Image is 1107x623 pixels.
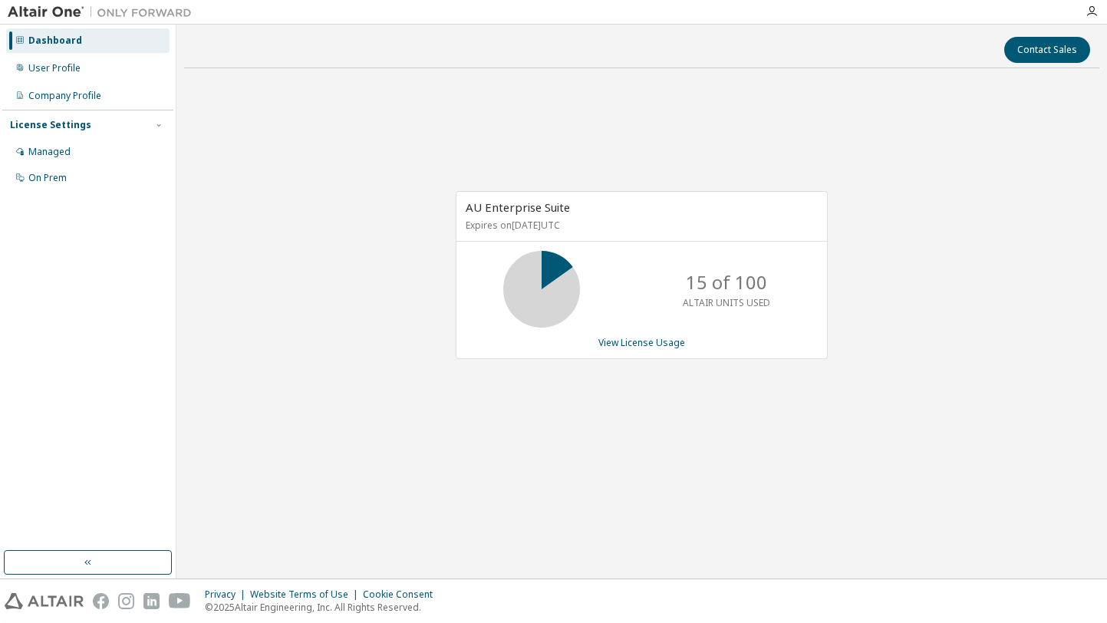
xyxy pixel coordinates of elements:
img: Altair One [8,5,199,20]
div: Company Profile [28,90,101,102]
div: On Prem [28,172,67,184]
p: 15 of 100 [686,269,767,295]
div: Website Terms of Use [250,588,363,601]
img: instagram.svg [118,593,134,609]
img: altair_logo.svg [5,593,84,609]
div: User Profile [28,62,81,74]
img: linkedin.svg [143,593,160,609]
img: youtube.svg [169,593,191,609]
div: License Settings [10,119,91,131]
div: Dashboard [28,35,82,47]
p: © 2025 Altair Engineering, Inc. All Rights Reserved. [205,601,442,614]
p: Expires on [DATE] UTC [466,219,814,232]
p: ALTAIR UNITS USED [683,296,770,309]
span: AU Enterprise Suite [466,199,570,215]
div: Managed [28,146,71,158]
div: Cookie Consent [363,588,442,601]
button: Contact Sales [1004,37,1090,63]
div: Privacy [205,588,250,601]
img: facebook.svg [93,593,109,609]
a: View License Usage [598,336,685,349]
